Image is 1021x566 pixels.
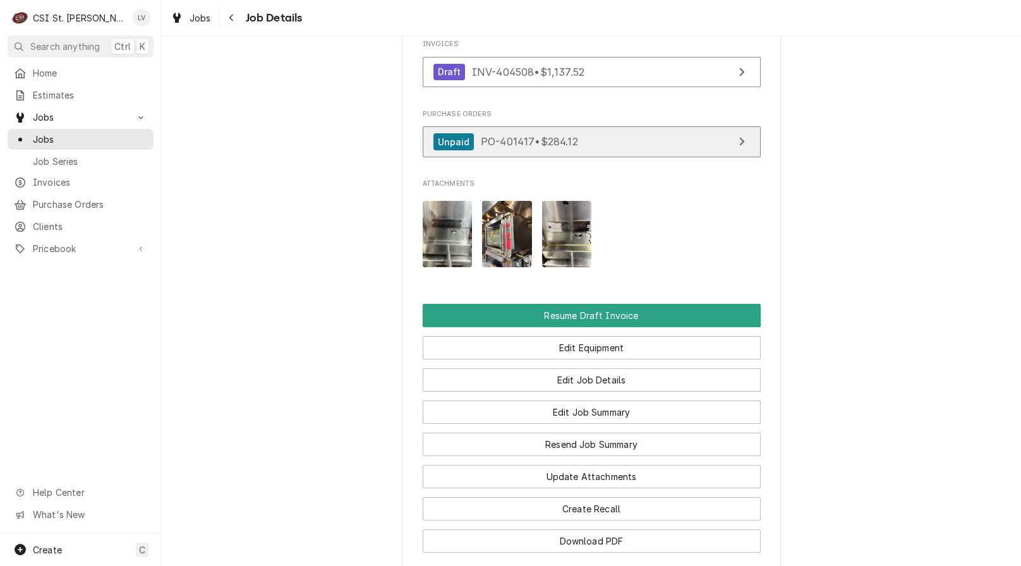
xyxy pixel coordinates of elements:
[8,172,154,193] a: Invoices
[33,545,62,555] span: Create
[423,304,761,327] button: Resume Draft Invoice
[133,9,150,27] div: Lisa Vestal's Avatar
[8,194,154,215] a: Purchase Orders
[482,201,532,267] img: wlaVOmAqSbMXZDY741u4
[33,88,147,102] span: Estimates
[8,85,154,105] a: Estimates
[30,40,100,53] span: Search anything
[114,40,131,53] span: Ctrl
[423,191,761,278] span: Attachments
[423,39,761,93] div: Invoices
[33,111,128,124] span: Jobs
[542,201,592,267] img: yvgZInXQRy2Fqtw17DPd
[33,155,147,168] span: Job Series
[133,9,150,27] div: LV
[423,456,761,488] div: Button Group Row
[140,40,145,53] span: K
[423,400,761,424] button: Edit Job Summary
[8,216,154,237] a: Clients
[472,65,584,78] span: INV-404508 • $1,137.52
[33,11,126,25] div: CSI St. [PERSON_NAME]
[222,8,242,28] button: Navigate back
[33,508,146,521] span: What's New
[423,392,761,424] div: Button Group Row
[33,242,128,255] span: Pricebook
[433,64,466,81] div: Draft
[423,201,473,267] img: ifYCKqUuS1u0cwlY6Zx2
[33,220,147,233] span: Clients
[481,135,578,148] span: PO-401417 • $284.12
[8,482,154,503] a: Go to Help Center
[33,198,147,211] span: Purchase Orders
[423,179,761,277] div: Attachments
[423,39,761,49] span: Invoices
[423,57,761,88] a: View Invoice
[8,238,154,259] a: Go to Pricebook
[423,465,761,488] button: Update Attachments
[242,9,303,27] span: Job Details
[190,11,211,25] span: Jobs
[423,304,761,553] div: Button Group
[423,529,761,553] button: Download PDF
[423,433,761,456] button: Resend Job Summary
[423,497,761,521] button: Create Recall
[11,9,29,27] div: CSI St. Louis's Avatar
[8,107,154,128] a: Go to Jobs
[33,133,147,146] span: Jobs
[33,176,147,189] span: Invoices
[33,66,147,80] span: Home
[423,368,761,392] button: Edit Job Details
[423,327,761,359] div: Button Group Row
[423,304,761,327] div: Button Group Row
[33,486,146,499] span: Help Center
[423,109,761,164] div: Purchase Orders
[8,504,154,525] a: Go to What's New
[423,109,761,119] span: Purchase Orders
[423,179,761,189] span: Attachments
[166,8,216,28] a: Jobs
[139,543,145,557] span: C
[8,129,154,150] a: Jobs
[433,133,474,150] div: Unpaid
[11,9,29,27] div: C
[423,424,761,456] div: Button Group Row
[8,35,154,57] button: Search anythingCtrlK
[8,63,154,83] a: Home
[8,151,154,172] a: Job Series
[423,359,761,392] div: Button Group Row
[423,521,761,553] div: Button Group Row
[423,336,761,359] button: Edit Equipment
[423,126,761,157] a: View Purchase Order
[423,488,761,521] div: Button Group Row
